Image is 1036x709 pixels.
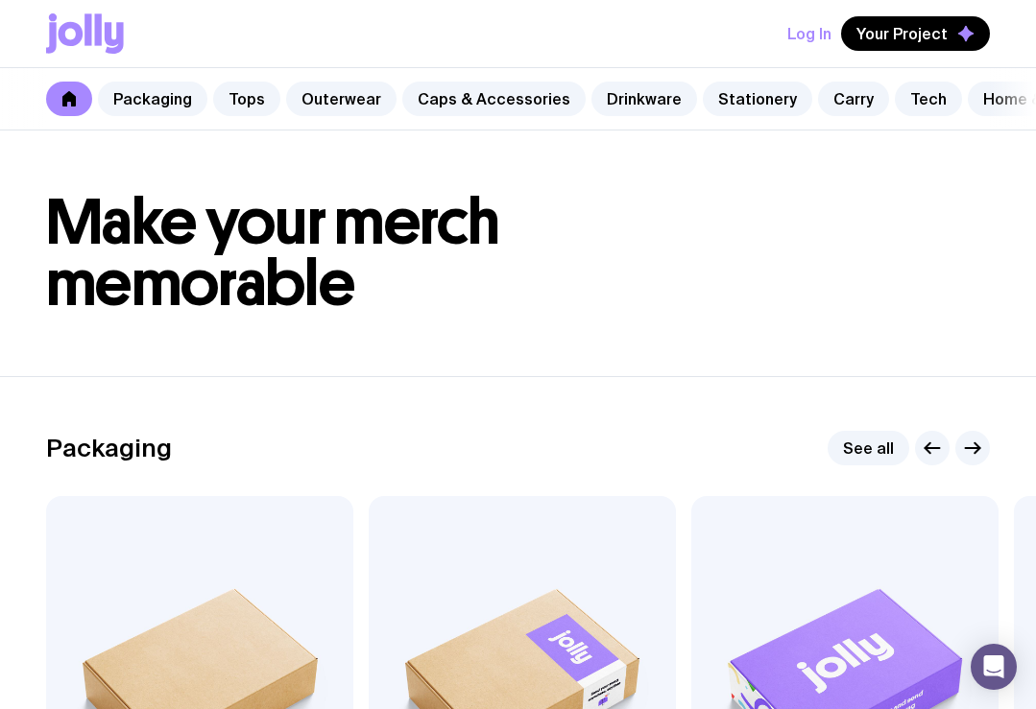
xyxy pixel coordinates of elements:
a: Caps & Accessories [402,82,586,116]
a: See all [828,431,909,465]
a: Stationery [703,82,812,116]
a: Packaging [98,82,207,116]
button: Log In [787,16,831,51]
a: Drinkware [591,82,697,116]
a: Carry [818,82,889,116]
button: Your Project [841,16,990,51]
span: Make your merch memorable [46,184,500,321]
a: Tops [213,82,280,116]
h2: Packaging [46,434,172,462]
a: Outerwear [286,82,397,116]
span: Your Project [856,24,948,43]
a: Tech [895,82,962,116]
div: Open Intercom Messenger [971,644,1017,690]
